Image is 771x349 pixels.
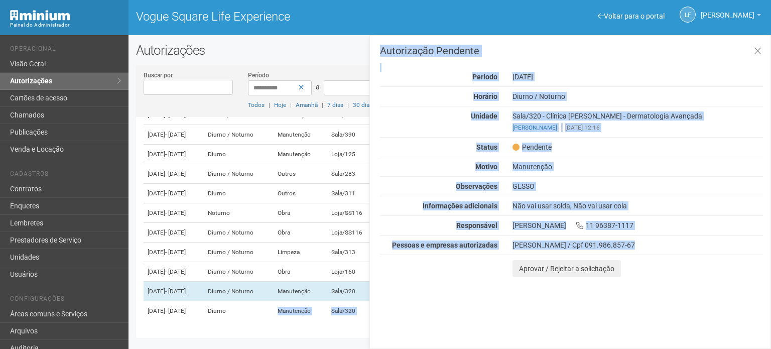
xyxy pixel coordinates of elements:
td: [DATE] [144,125,204,145]
strong: Período [472,73,497,81]
td: Diurno / Noturno [204,282,274,301]
div: Painel do Administrador [10,21,121,30]
td: Obra [274,203,327,223]
label: Período [248,71,269,80]
td: Manutenção [274,145,327,164]
div: Não vai usar solda, Não vai usar cola [505,201,770,210]
button: Aprovar / Rejeitar a solicitação [512,260,621,277]
span: - [DATE] [165,268,186,275]
td: [DATE] [144,145,204,164]
td: Diurno / Noturno [204,243,274,262]
strong: Pessoas e empresas autorizadas [392,241,497,249]
strong: Unidade [471,112,497,120]
h2: Autorizações [136,43,763,58]
td: [DATE] [144,223,204,243]
td: Loja/SS116 [327,203,378,223]
td: Outros [274,184,327,203]
td: Sala/320 [327,301,378,321]
h3: Autorização Pendente [380,46,763,56]
a: Todos [248,101,265,108]
h1: Vogue Square Life Experience [136,10,442,23]
td: Limpeza [274,243,327,262]
strong: Horário [473,92,497,100]
div: Manutenção [505,162,770,171]
a: Hoje [274,101,286,108]
span: | [561,124,563,131]
td: Diurno / Noturno [204,262,274,282]
td: Noturno [204,203,274,223]
li: Cadastros [10,170,121,181]
span: - [DATE] [165,307,186,314]
span: | [290,101,292,108]
td: [DATE] [144,243,204,262]
td: Obra [274,223,327,243]
td: Obra [274,262,327,282]
td: Loja/125 [327,145,378,164]
span: - [DATE] [165,209,186,216]
td: Diurno / Noturno [204,164,274,184]
strong: Motivo [475,163,497,171]
td: Diurno / Noturno [204,223,274,243]
div: [DATE] [505,72,770,81]
span: Pendente [512,143,552,152]
td: [DATE] [144,301,204,321]
td: Loja/SS116 [327,223,378,243]
td: Diurno [204,301,274,321]
img: Minium [10,10,70,21]
td: Diurno [204,145,274,164]
td: Diurno [204,184,274,203]
a: Voltar para o portal [598,12,665,20]
td: Sala/390 [327,125,378,145]
span: - [DATE] [165,151,186,158]
td: Sala/313 [327,243,378,262]
strong: Responsável [456,221,497,229]
a: LF [680,7,696,23]
a: [PERSON_NAME] [701,13,761,21]
span: - [DATE] [165,288,186,295]
div: [PERSON_NAME] / Cpf 091.986.857-67 [512,241,763,250]
span: - [DATE] [165,131,186,138]
div: [DATE] 12:16 [512,123,763,132]
div: [PERSON_NAME] 11 96387-1117 [505,221,770,230]
span: Letícia Florim [701,2,754,19]
a: 30 dias [353,101,372,108]
td: [DATE] [144,262,204,282]
div: Sala/320 - Clínica [PERSON_NAME] - Dermatologia Avançada [505,111,770,132]
li: Operacional [10,45,121,56]
strong: Status [476,143,497,151]
td: Sala/311 [327,184,378,203]
div: Diurno / Noturno [505,92,770,101]
strong: Observações [456,182,497,190]
span: - [DATE] [165,111,186,119]
span: | [347,101,349,108]
div: GESSO [505,182,770,191]
strong: Informações adicionais [423,202,497,210]
td: Manutenção [274,125,327,145]
td: Sala/283 [327,164,378,184]
a: Amanhã [296,101,318,108]
td: [DATE] [144,184,204,203]
span: | [269,101,270,108]
a: 7 dias [327,101,343,108]
td: [DATE] [144,164,204,184]
td: Sala/320 [327,282,378,301]
td: Loja/160 [327,262,378,282]
td: Outros [274,164,327,184]
td: Manutenção [274,282,327,301]
span: - [DATE] [165,249,186,256]
span: a [316,83,320,91]
li: Configurações [10,295,121,306]
a: [PERSON_NAME] [512,124,557,131]
span: - [DATE] [165,170,186,177]
span: - [DATE] [165,229,186,236]
label: Buscar por [144,71,173,80]
td: [DATE] [144,203,204,223]
span: | [322,101,323,108]
td: Diurno / Noturno [204,125,274,145]
td: [DATE] [144,282,204,301]
span: - [DATE] [165,190,186,197]
td: Manutenção [274,301,327,321]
